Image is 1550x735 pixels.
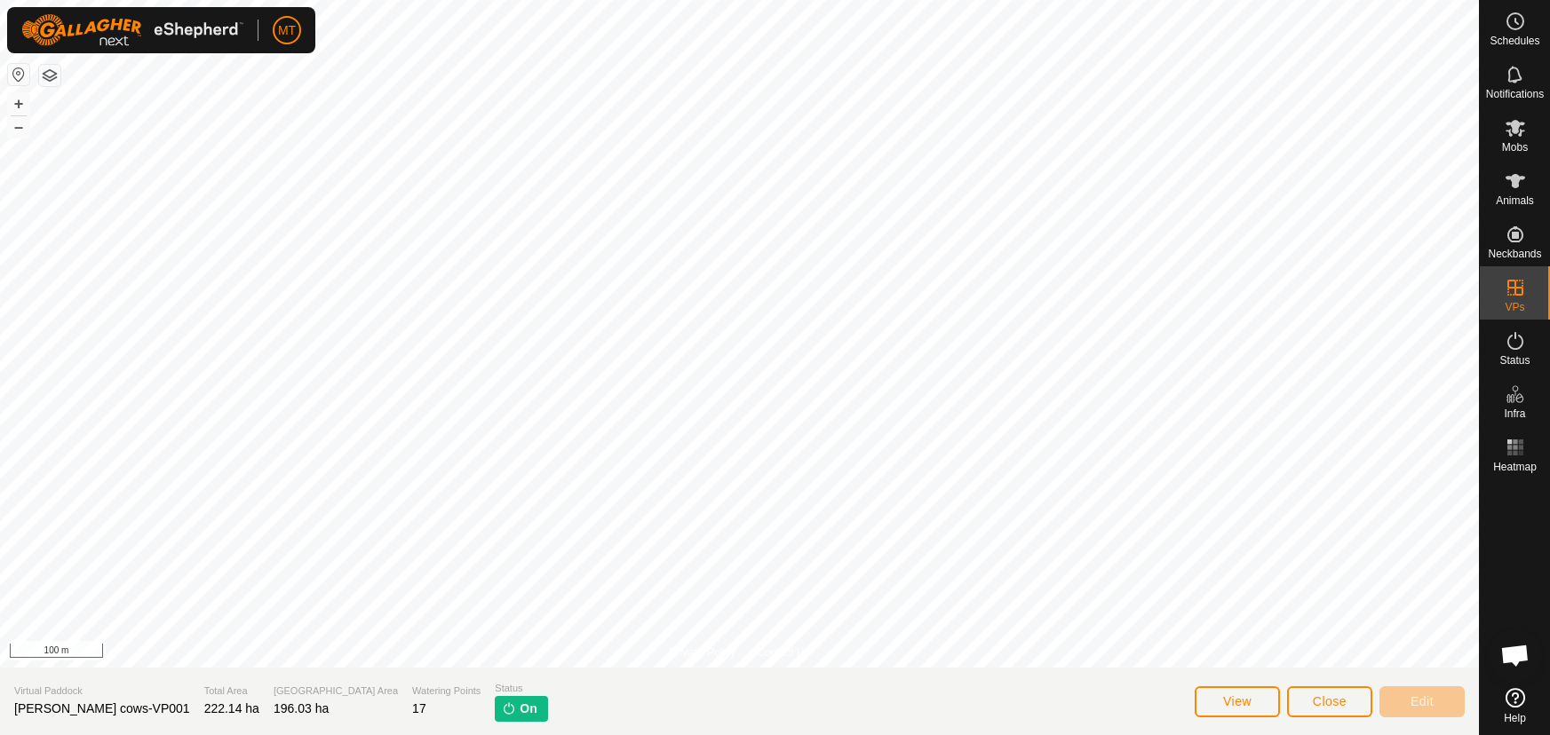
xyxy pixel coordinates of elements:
span: [GEOGRAPHIC_DATA] Area [274,684,398,699]
a: Privacy Policy [669,644,735,660]
span: Watering Points [412,684,481,699]
button: Edit [1379,686,1465,717]
span: 196.03 ha [274,701,329,715]
span: Close [1313,694,1347,708]
span: Help [1504,713,1526,723]
button: View [1195,686,1280,717]
span: Heatmap [1493,462,1537,472]
a: Help [1480,681,1550,731]
span: MT [278,21,296,40]
img: turn-on [502,701,516,715]
button: + [8,93,29,115]
span: Total Area [204,684,259,699]
span: Status [1499,355,1530,366]
a: Contact Us [757,644,809,660]
span: Animals [1496,195,1534,206]
span: Notifications [1486,89,1544,99]
span: [PERSON_NAME] cows-VP001 [14,701,190,715]
button: Reset Map [8,64,29,85]
span: Infra [1504,408,1525,419]
button: Close [1287,686,1372,717]
span: Virtual Paddock [14,684,190,699]
button: – [8,116,29,138]
span: View [1223,694,1252,708]
span: 222.14 ha [204,701,259,715]
span: Schedules [1490,36,1539,46]
span: Status [495,681,547,696]
span: Edit [1411,694,1434,708]
span: Neckbands [1488,249,1541,259]
span: Mobs [1502,142,1528,153]
button: Map Layers [39,65,60,86]
div: Open chat [1489,628,1542,682]
span: VPs [1505,302,1524,312]
span: On [520,699,537,718]
img: Gallagher Logo [21,14,243,46]
span: 17 [412,701,426,715]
